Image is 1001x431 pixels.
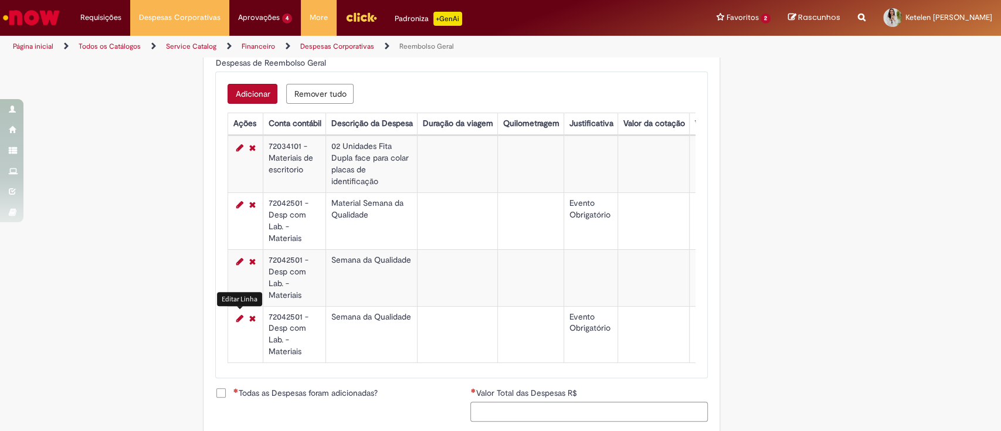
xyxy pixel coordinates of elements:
span: Rascunhos [798,12,840,23]
td: 72034101 - Materiais de escritorio [263,135,326,192]
button: Remover todas as linhas de Despesas de Reembolso Geral [286,84,354,104]
a: Editar Linha 1 [233,141,246,155]
span: Ketelen [PERSON_NAME] [905,12,992,22]
a: Editar Linha 2 [233,198,246,212]
a: Remover linha 4 [246,311,258,325]
ul: Trilhas de página [9,36,659,57]
td: 72042501 - Desp com Lab. - Materiais [263,192,326,249]
th: Ações [228,113,263,134]
th: Conta contábil [263,113,326,134]
div: Padroniza [395,12,462,26]
div: Editar Linha [217,292,262,306]
a: Service Catalog [166,42,216,51]
a: Todos os Catálogos [79,42,141,51]
p: +GenAi [433,12,462,26]
th: Valor por Litro [690,113,752,134]
th: Valor da cotação [618,113,690,134]
td: Material Semana da Qualidade [326,192,418,249]
a: Reembolso Geral [399,42,454,51]
button: Adicionar uma linha para Despesas de Reembolso Geral [228,84,277,104]
span: Necessários [233,388,238,393]
span: Todas as Despesas foram adicionadas? [233,387,377,399]
span: Necessários [470,388,476,393]
th: Duração da viagem [418,113,498,134]
a: Remover linha 1 [246,141,258,155]
span: Valor Total das Despesas R$ [476,388,579,398]
img: ServiceNow [1,6,62,29]
th: Descrição da Despesa [326,113,418,134]
span: 2 [761,13,771,23]
img: click_logo_yellow_360x200.png [345,8,377,26]
td: Evento Obrigatório [564,192,618,249]
span: Requisições [80,12,121,23]
a: Editar Linha 4 [233,311,246,325]
span: Despesas Corporativas [139,12,220,23]
a: Remover linha 2 [246,198,258,212]
th: Justificativa [564,113,618,134]
td: Evento Obrigatório [564,306,618,363]
a: Financeiro [242,42,275,51]
td: Semana da Qualidade [326,306,418,363]
a: Página inicial [13,42,53,51]
td: 02 Unidades Fita Dupla face para colar placas de identificação [326,135,418,192]
span: More [310,12,328,23]
span: Favoritos [726,12,758,23]
a: Despesas Corporativas [300,42,374,51]
td: 72042501 - Desp com Lab. - Materiais [263,306,326,363]
td: Semana da Qualidade [326,249,418,306]
span: Despesas de Reembolso Geral [215,57,328,68]
a: Editar Linha 3 [233,254,246,269]
span: Aprovações [238,12,280,23]
a: Remover linha 3 [246,254,258,269]
a: Rascunhos [788,12,840,23]
td: 72042501 - Desp com Lab. - Materiais [263,249,326,306]
span: 4 [282,13,292,23]
input: Valor Total das Despesas R$ [470,402,708,422]
th: Quilometragem [498,113,564,134]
